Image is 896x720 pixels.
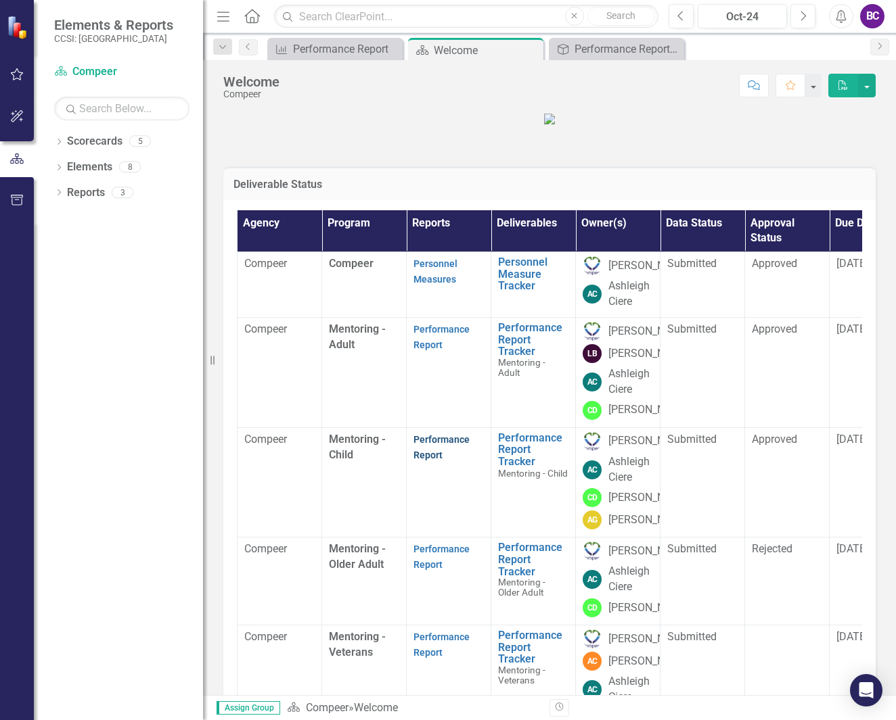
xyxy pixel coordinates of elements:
div: Ashleigh Ciere [608,366,653,398]
a: Performance Report Tracker [498,629,568,665]
div: [PERSON_NAME] [608,631,690,647]
a: Personnel Measure Tracker [498,256,568,292]
p: Compeer [244,322,315,337]
span: Submitted [667,542,717,555]
div: [PERSON_NAME] [608,324,690,339]
p: Compeer [244,629,315,645]
div: 3 [112,187,133,198]
span: Mentoring - Older Adult [498,577,545,598]
span: Rejected [752,542,792,555]
a: Performance Report [271,41,399,57]
div: Welcome [434,42,540,59]
span: Mentoring - Veterans [498,665,545,686]
a: Scorecards [67,134,122,149]
div: LB [583,344,602,363]
div: AC [583,680,602,699]
span: Compeer [329,257,374,270]
a: Performance Report [413,544,470,570]
div: AC [583,373,602,391]
img: Cheri Alvarez [583,629,602,648]
span: Submitted [667,630,717,643]
div: Ashleigh Ciere [608,564,653,595]
div: CD [583,401,602,420]
div: AC [583,652,602,671]
a: Compeer [54,64,189,80]
div: CD [583,598,602,617]
td: Double-Click to Edit Right Click for Context Menu [491,317,576,427]
td: Double-Click to Edit Right Click for Context Menu [491,537,576,625]
td: Double-Click to Edit [745,317,830,427]
div: Ashleigh Ciere [608,279,653,310]
div: Ashleigh Ciere [608,454,653,485]
div: [PERSON_NAME] [608,433,690,449]
div: [PERSON_NAME] [608,258,690,274]
span: Elements & Reports [54,17,173,33]
a: Performance Report Tracker [498,432,568,468]
button: Search [587,7,655,26]
span: [DATE] [836,322,868,335]
small: CCSI: [GEOGRAPHIC_DATA] [54,33,173,44]
div: [PERSON_NAME] [608,512,690,528]
span: Mentoring - Adult [329,322,386,351]
span: Mentoring - Child [329,433,386,461]
span: Mentoring - Child [498,468,568,479]
a: Performance Report [413,324,470,350]
div: [PERSON_NAME] [608,346,690,362]
td: Double-Click to Edit [660,537,745,625]
input: Search Below... [54,97,189,120]
div: Welcome [223,74,279,89]
span: Submitted [667,433,717,446]
img: Cheri Alvarez [583,542,602,560]
div: [PERSON_NAME] [608,490,690,506]
div: AC [583,460,602,479]
td: Double-Click to Edit [745,537,830,625]
td: Double-Click to Edit Right Click for Context Menu [491,252,576,318]
td: Double-Click to Edit Right Click for Context Menu [491,427,576,537]
a: Performance Report [413,631,470,658]
span: Assign Group [217,701,280,715]
td: Double-Click to Edit [660,252,745,318]
span: Approved [752,322,797,335]
span: Submitted [667,257,717,270]
img: Compeer%20v2.JPG [544,114,555,124]
div: [PERSON_NAME] [608,544,690,559]
span: [DATE] [836,630,868,643]
div: AC [583,570,602,589]
span: Mentoring - Older Adult [329,542,386,571]
div: CD [583,488,602,507]
span: Mentoring - Veterans [329,630,386,658]
div: » [287,700,539,716]
img: Cheri Alvarez [583,322,602,341]
div: Welcome [354,701,398,714]
td: Double-Click to Edit [660,427,745,537]
td: Double-Click to Edit [745,427,830,537]
span: [DATE] [836,542,868,555]
div: [PERSON_NAME] [608,600,690,616]
img: Cheri Alvarez [583,256,602,275]
p: Compeer [244,432,315,448]
a: Performance Report Tracker [498,322,568,358]
p: Compeer [244,256,315,272]
div: Open Intercom Messenger [850,674,882,706]
p: Compeer [244,542,315,557]
div: AC [583,285,602,304]
span: Mentoring - Adult [498,357,545,378]
input: Search ClearPoint... [274,5,658,28]
img: Cheri Alvarez [583,432,602,451]
td: Double-Click to Edit [745,252,830,318]
div: AG [583,510,602,529]
td: Double-Click to Edit [660,317,745,427]
span: Approved [752,433,797,446]
span: Submitted [667,322,717,335]
span: Approved [752,257,797,270]
span: [DATE] [836,257,868,270]
div: Performance Report Tracker [575,41,681,57]
img: ClearPoint Strategy [7,16,30,39]
div: [PERSON_NAME] [608,654,690,669]
button: BC [860,4,884,28]
span: Search [606,10,635,21]
div: [PERSON_NAME] [608,402,690,418]
a: Reports [67,185,105,201]
div: Performance Report [293,41,399,57]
